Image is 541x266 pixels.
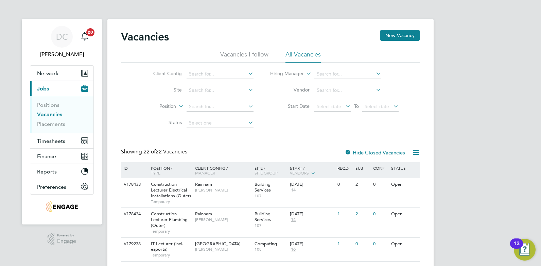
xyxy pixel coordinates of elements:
span: [GEOGRAPHIC_DATA] [195,241,241,247]
label: Site [143,87,182,93]
span: IT Lecturer (incl. esports) [151,241,183,252]
li: All Vacancies [285,50,321,63]
label: Start Date [270,103,310,109]
span: Select date [365,103,389,110]
div: ID [122,162,146,174]
span: Jobs [37,85,49,92]
div: V179238 [122,238,146,250]
span: Computing [255,241,277,247]
span: 22 of [143,148,156,155]
button: Reports [30,164,93,179]
label: Status [143,119,182,126]
nav: Main navigation [22,19,102,225]
span: Powered by [57,233,76,238]
span: Site Group [255,170,278,176]
span: Dan Clarke [30,50,94,59]
button: Finance [30,149,93,164]
button: Network [30,66,93,81]
div: Sub [354,162,371,174]
label: Vendor [270,87,310,93]
div: Jobs [30,96,93,133]
span: Temporary [151,229,192,234]
input: Search for... [314,86,381,95]
input: Search for... [187,69,254,79]
span: 107 [255,223,287,228]
div: Reqd [336,162,353,174]
span: 16 [290,247,297,252]
label: Hide Closed Vacancies [345,149,405,156]
span: 20 [86,28,94,36]
div: 0 [371,238,389,250]
img: jjfox-logo-retina.png [46,201,77,212]
span: Vendors [290,170,309,176]
a: Positions [37,102,59,108]
label: Client Config [143,70,182,77]
span: Timesheets [37,138,65,144]
span: [PERSON_NAME] [195,217,251,222]
div: Open [389,208,419,220]
h2: Vacancies [121,30,169,44]
div: 0 [354,238,371,250]
span: 14 [290,187,297,193]
span: Rainham [195,181,212,187]
div: V178434 [122,208,146,220]
button: Jobs [30,81,93,96]
span: Building Services [255,181,271,193]
span: Construction Lecturer Electrical Installations (Outer) [151,181,191,199]
span: Temporary [151,199,192,204]
span: Select date [317,103,341,110]
div: 0 [371,208,389,220]
div: Client Config / [193,162,253,179]
a: Powered byEngage [48,233,76,246]
label: Position [137,103,176,110]
button: Preferences [30,179,93,194]
span: Engage [57,238,76,244]
div: 2 [354,178,371,191]
span: Preferences [37,184,66,190]
a: Placements [37,121,65,127]
span: 108 [255,247,287,252]
button: Timesheets [30,133,93,148]
div: Site / [253,162,289,179]
a: 20 [78,26,91,48]
div: 1 [336,238,353,250]
span: DC [56,32,68,41]
span: Type [151,170,160,176]
span: 107 [255,193,287,199]
span: Network [37,70,58,77]
span: [PERSON_NAME] [195,187,251,193]
div: Position / [146,162,193,179]
div: [DATE] [290,211,334,217]
div: 0 [336,178,353,191]
span: 14 [290,217,297,223]
input: Select one [187,118,254,128]
div: 0 [371,178,389,191]
span: To [352,102,361,111]
a: Vacancies [37,111,62,118]
span: Manager [195,170,215,176]
div: Showing [121,148,189,155]
div: Conf [371,162,389,174]
label: Hiring Manager [265,70,304,77]
a: Go to home page [30,201,94,212]
span: 22 Vacancies [143,148,187,155]
div: 13 [513,244,520,252]
span: [PERSON_NAME] [195,247,251,252]
a: DC[PERSON_NAME] [30,26,94,59]
div: V178433 [122,178,146,191]
span: Temporary [151,252,192,258]
input: Search for... [187,86,254,95]
div: 2 [354,208,371,220]
span: Construction Lecturer Plumbing (Outer) [151,211,188,228]
div: Open [389,238,419,250]
span: Rainham [195,211,212,217]
button: Open Resource Center, 13 new notifications [514,239,536,261]
div: Open [389,178,419,191]
div: Start / [288,162,336,179]
li: Vacancies I follow [220,50,268,63]
button: New Vacancy [380,30,420,41]
span: Finance [37,153,56,160]
div: 1 [336,208,353,220]
div: Status [389,162,419,174]
div: [DATE] [290,241,334,247]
